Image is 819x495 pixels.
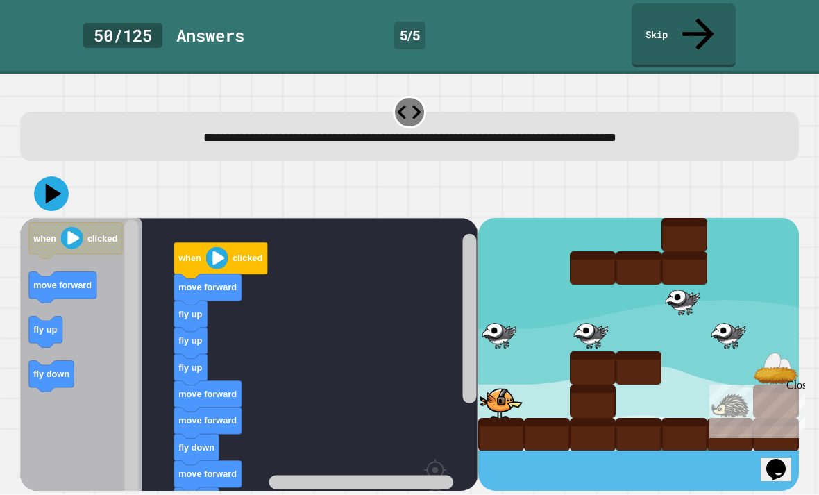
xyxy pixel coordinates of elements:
text: move forward [179,389,237,399]
text: fly up [34,324,58,335]
text: move forward [179,415,237,426]
text: clicked [87,233,117,243]
text: fly up [179,335,203,346]
text: when [178,253,202,263]
text: fly down [34,369,70,379]
text: move forward [179,282,237,292]
div: 50 / 125 [83,23,162,48]
text: move forward [179,469,237,479]
iframe: chat widget [704,379,805,438]
text: move forward [34,280,92,290]
div: 5 / 5 [394,22,425,49]
div: Chat with us now!Close [6,6,96,88]
text: clicked [233,253,262,263]
iframe: chat widget [761,439,805,481]
div: Answer s [176,23,244,48]
div: Blockly Workspace [20,218,478,491]
text: fly down [179,442,215,453]
text: fly up [179,309,203,319]
text: when [33,233,57,243]
a: Skip [632,3,736,67]
text: fly up [179,362,203,372]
